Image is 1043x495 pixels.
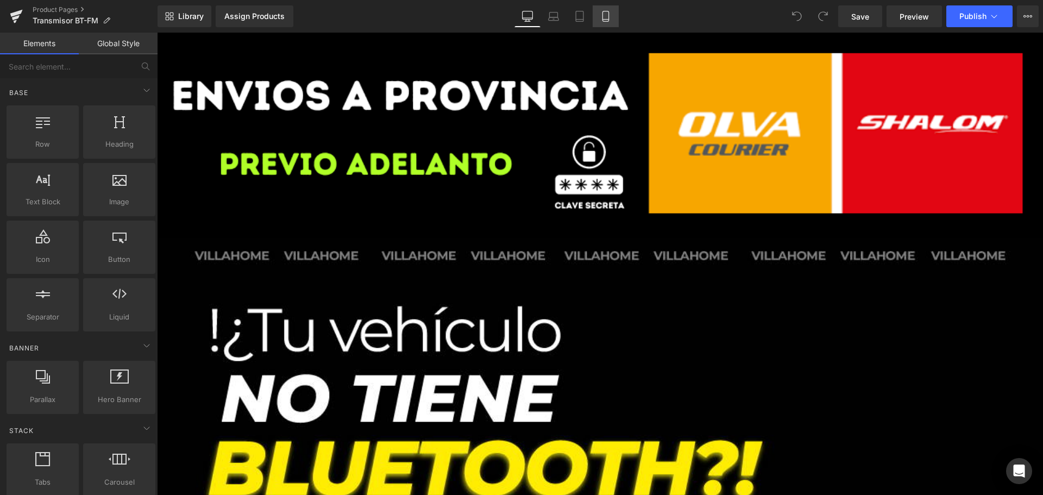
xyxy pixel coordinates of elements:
span: Liquid [86,311,152,323]
a: Tablet [567,5,593,27]
span: Hero Banner [86,394,152,405]
span: Row [10,139,76,150]
span: Text Block [10,196,76,208]
button: Undo [786,5,808,27]
a: Laptop [541,5,567,27]
span: Preview [900,11,929,22]
div: Assign Products [224,12,285,21]
span: Publish [959,12,987,21]
span: Stack [8,425,35,436]
a: Global Style [79,33,158,54]
a: Preview [887,5,942,27]
span: Tabs [10,477,76,488]
a: Mobile [593,5,619,27]
a: New Library [158,5,211,27]
span: Transmisor BT-FM [33,16,98,25]
span: Parallax [10,394,76,405]
a: Desktop [514,5,541,27]
span: Banner [8,343,40,353]
span: Heading [86,139,152,150]
span: Base [8,87,29,98]
span: Button [86,254,152,265]
span: Image [86,196,152,208]
span: Carousel [86,477,152,488]
span: Icon [10,254,76,265]
div: Open Intercom Messenger [1006,458,1032,484]
span: Save [851,11,869,22]
a: Product Pages [33,5,158,14]
span: Library [178,11,204,21]
button: Redo [812,5,834,27]
button: More [1017,5,1039,27]
button: Publish [946,5,1013,27]
span: Separator [10,311,76,323]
